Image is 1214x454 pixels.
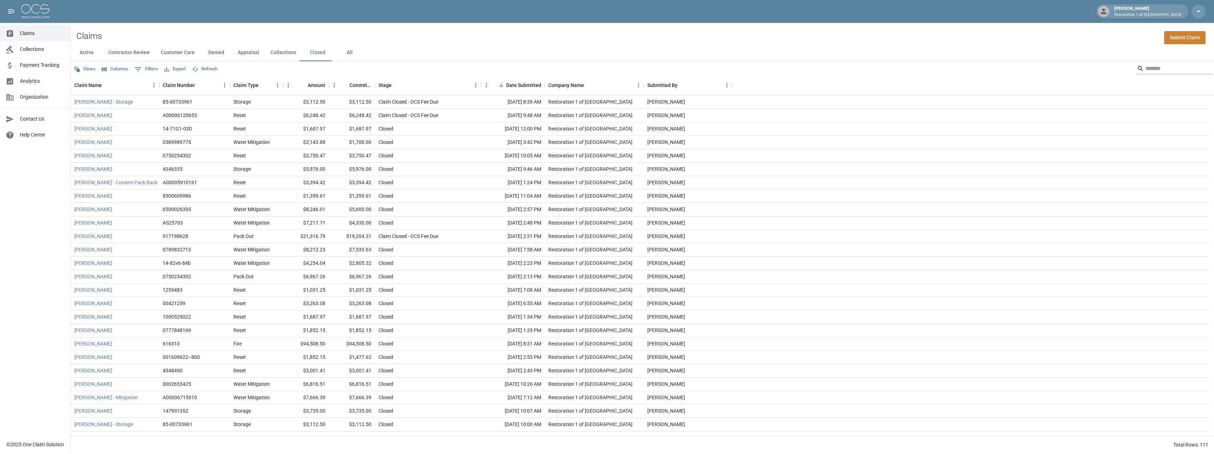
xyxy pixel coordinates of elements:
[74,327,112,334] a: [PERSON_NAME]
[548,112,632,119] div: Restoration 1 of Evansville
[74,165,112,173] a: [PERSON_NAME]
[647,192,685,199] div: Amanda Murry
[481,404,545,418] div: [DATE] 10:07 AM
[548,260,632,267] div: Restoration 1 of Evansville
[21,4,50,18] img: ocs-logo-white-transparent.png
[20,46,65,53] span: Collections
[481,310,545,324] div: [DATE] 1:34 PM
[233,98,251,105] div: Storage
[233,394,270,401] div: Water Mitigation
[74,340,112,347] a: [PERSON_NAME]
[722,80,732,91] button: Menu
[233,300,246,307] div: Reset
[647,112,685,119] div: Amanda Murry
[74,260,112,267] a: [PERSON_NAME]
[232,44,265,61] button: Appraisal
[647,75,677,95] div: Submitted By
[163,340,180,347] div: 616310
[163,367,183,374] div: 4348490
[6,441,64,448] div: © 2025 One Claim Solution
[548,380,632,388] div: Restoration 1 of Evansville
[329,149,375,163] div: $3,750.47
[163,434,197,441] div: A00005910161
[647,407,685,414] div: Amanda Murry
[233,246,270,253] div: Water Mitigation
[481,391,545,404] div: [DATE] 7:12 AM
[163,152,191,159] div: 0750254302
[378,179,393,186] div: Closed
[506,75,541,95] div: Date Submitted
[1114,12,1181,18] p: Restoration 1 of [GEOGRAPHIC_DATA]
[481,257,545,270] div: [DATE] 2:23 PM
[647,179,685,186] div: Amanda Murry
[481,216,545,230] div: [DATE] 2:48 PM
[283,230,329,243] div: $21,316.79
[647,260,685,267] div: Amanda Murry
[647,125,685,132] div: Amanda Murry
[163,260,191,267] div: 14-82v6-84b
[163,394,197,401] div: A00006715010
[200,44,232,61] button: Denied
[20,30,65,37] span: Claims
[233,219,270,226] div: Water Mitigation
[647,421,685,428] div: Amanda Murry
[378,434,393,441] div: Closed
[233,313,246,320] div: Reset
[283,378,329,391] div: $6,816.51
[349,75,371,95] div: Committed Amount
[163,300,185,307] div: 00421259
[329,337,375,351] div: $94,508.50
[647,286,685,293] div: Amanda Murry
[481,230,545,243] div: [DATE] 2:31 PM
[103,44,155,61] button: Contractor Review
[283,109,329,122] div: $6,248.42
[74,367,112,374] a: [PERSON_NAME]
[1173,441,1208,448] div: Total Rows: 111
[190,64,219,75] button: Refresh
[481,203,545,216] div: [DATE] 2:57 PM
[74,233,112,240] a: [PERSON_NAME]
[378,260,393,267] div: Closed
[481,136,545,149] div: [DATE] 3:42 PM
[545,75,644,95] div: Company Name
[1164,31,1206,44] a: Submit Claim
[163,380,191,388] div: 0002653425
[647,152,685,159] div: Amanda Murry
[481,95,545,109] div: [DATE] 8:39 AM
[481,324,545,337] div: [DATE] 1:29 PM
[163,192,191,199] div: 8500609986
[233,354,246,361] div: Reset
[481,149,545,163] div: [DATE] 10:05 AM
[283,404,329,418] div: $3,735.00
[548,233,632,240] div: Restoration 1 of Evansville
[163,246,191,253] div: 0789832713
[584,80,594,90] button: Sort
[548,300,632,307] div: Restoration 1 of Evansville
[74,407,112,414] a: [PERSON_NAME]
[378,246,393,253] div: Closed
[162,64,187,75] button: Export
[329,257,375,270] div: $2,805.32
[378,233,438,240] div: Claim Closed - OCS Fee Due
[233,165,251,173] div: Storage
[4,4,18,18] button: open drawer
[283,75,329,95] div: Amount
[74,139,112,146] a: [PERSON_NAME]
[329,203,375,216] div: $5,600.00
[481,418,545,431] div: [DATE] 10:00 AM
[644,75,732,95] div: Submitted By
[283,310,329,324] div: $1,687.97
[329,216,375,230] div: $4,330.00
[233,192,246,199] div: Reset
[378,98,438,105] div: Claim Closed - OCS Fee Due
[378,354,393,361] div: Closed
[329,404,375,418] div: $3,735.00
[233,260,270,267] div: Water Mitigation
[74,313,112,320] a: [PERSON_NAME]
[233,407,251,414] div: Storage
[20,93,65,101] span: Organization
[219,80,230,91] button: Menu
[548,421,632,428] div: Restoration 1 of Evansville
[329,122,375,136] div: $1,687.97
[647,273,685,280] div: Amanda Murry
